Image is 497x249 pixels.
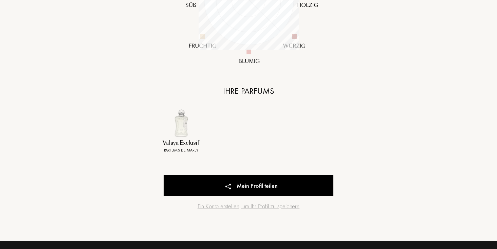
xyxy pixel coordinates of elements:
[164,175,333,196] div: Mein Profil teilen
[167,109,195,137] img: DMDO0H9L90.jpg
[160,147,202,153] div: Parfums de Marly
[164,201,333,211] a: Ein Konto erstellen, um Ihr Profil zu speichern
[160,139,202,147] div: Valaya Exclusif
[225,183,231,190] img: share_icn_w.png
[164,85,333,97] div: Ihre Parfums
